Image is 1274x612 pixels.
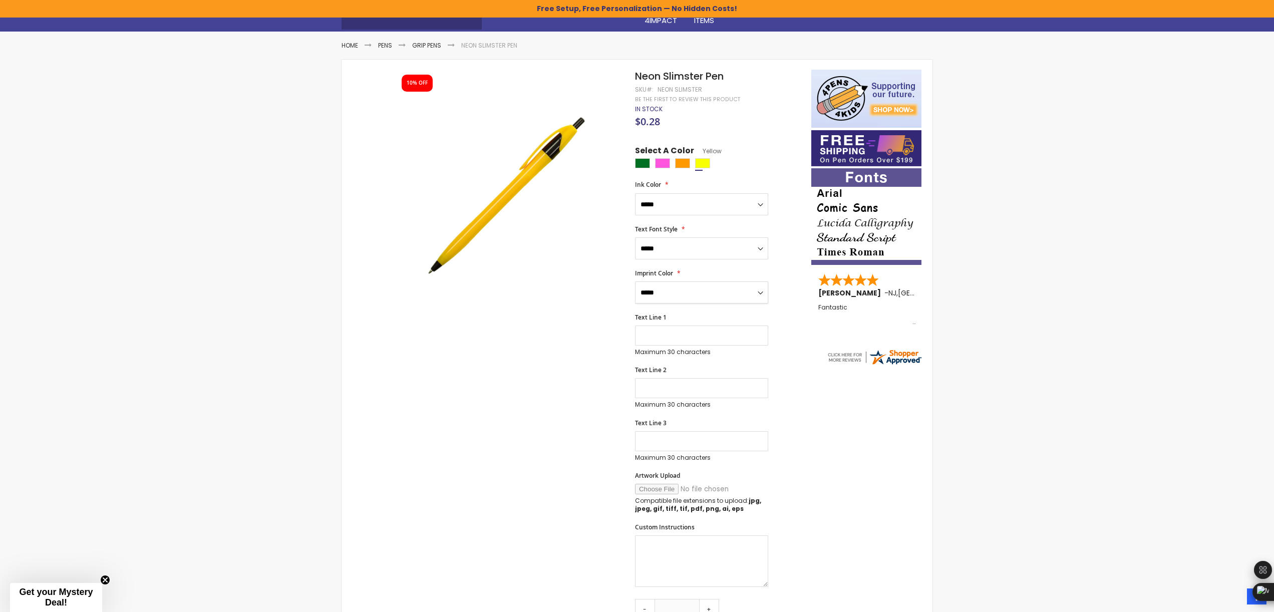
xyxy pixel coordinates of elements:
img: font-personalization-examples [811,168,921,265]
a: Pens [378,41,392,50]
img: 4pens.com widget logo [826,348,922,366]
span: In stock [635,105,663,113]
a: Top [1247,588,1266,604]
div: Green [635,158,650,168]
span: Text Line 1 [635,313,667,322]
img: neon_slimster_side_yellow_1.jpg [393,84,621,313]
a: Home [342,41,358,50]
span: Select A Color [635,145,694,159]
button: Close teaser [100,575,110,585]
span: Yellow [694,147,722,155]
a: 4pens.com certificate URL [826,360,922,368]
span: Get your Mystery Deal! [19,587,93,607]
span: Artwork Upload [635,471,680,480]
strong: jpg, jpeg, gif, tiff, tif, pdf, png, ai, eps [635,496,761,513]
span: $0.28 [635,115,660,128]
span: Neon Slimster Pen [635,69,724,83]
span: NJ [888,288,896,298]
span: [GEOGRAPHIC_DATA] [898,288,972,298]
span: Text Line 2 [635,366,667,374]
p: Maximum 30 characters [635,454,768,462]
span: Imprint Color [635,269,673,277]
span: Text Font Style [635,225,678,233]
img: Free shipping on orders over $199 [811,130,921,166]
span: Ink Color [635,180,661,189]
div: 10% OFF [407,80,428,87]
div: Get your Mystery Deal!Close teaser [10,583,102,612]
strong: SKU [635,85,654,94]
span: Custom Instructions [635,523,695,531]
div: Fantastic [818,304,915,326]
p: Compatible file extensions to upload: [635,497,768,513]
img: 4pens 4 kids [811,70,921,128]
li: Neon Slimster Pen [461,42,517,50]
div: Neon Slimster [658,86,702,94]
p: Maximum 30 characters [635,348,768,356]
span: Text Line 3 [635,419,667,427]
span: [PERSON_NAME] [818,288,884,298]
p: Maximum 30 characters [635,401,768,409]
div: Orange [675,158,690,168]
span: - , [884,288,972,298]
a: Grip Pens [412,41,441,50]
div: Yellow [695,158,710,168]
div: Pink [655,158,670,168]
div: Availability [635,105,663,113]
a: Be the first to review this product [635,96,740,103]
